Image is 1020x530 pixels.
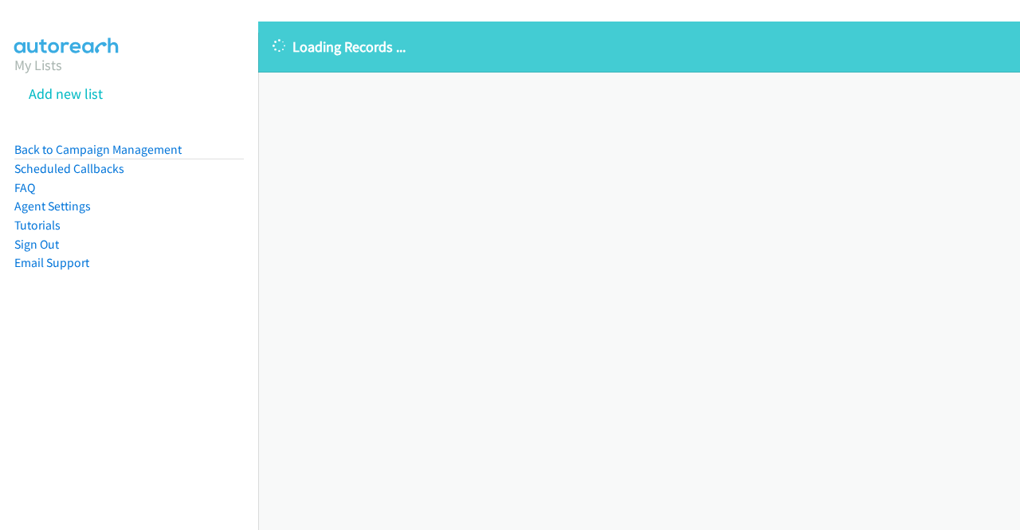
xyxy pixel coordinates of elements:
p: Loading Records ... [273,36,1006,57]
a: My Lists [14,56,62,74]
a: Sign Out [14,237,59,252]
a: FAQ [14,180,35,195]
a: Scheduled Callbacks [14,161,124,176]
a: Tutorials [14,218,61,233]
a: Agent Settings [14,198,91,214]
a: Back to Campaign Management [14,142,182,157]
a: Add new list [29,84,103,103]
a: Email Support [14,255,89,270]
